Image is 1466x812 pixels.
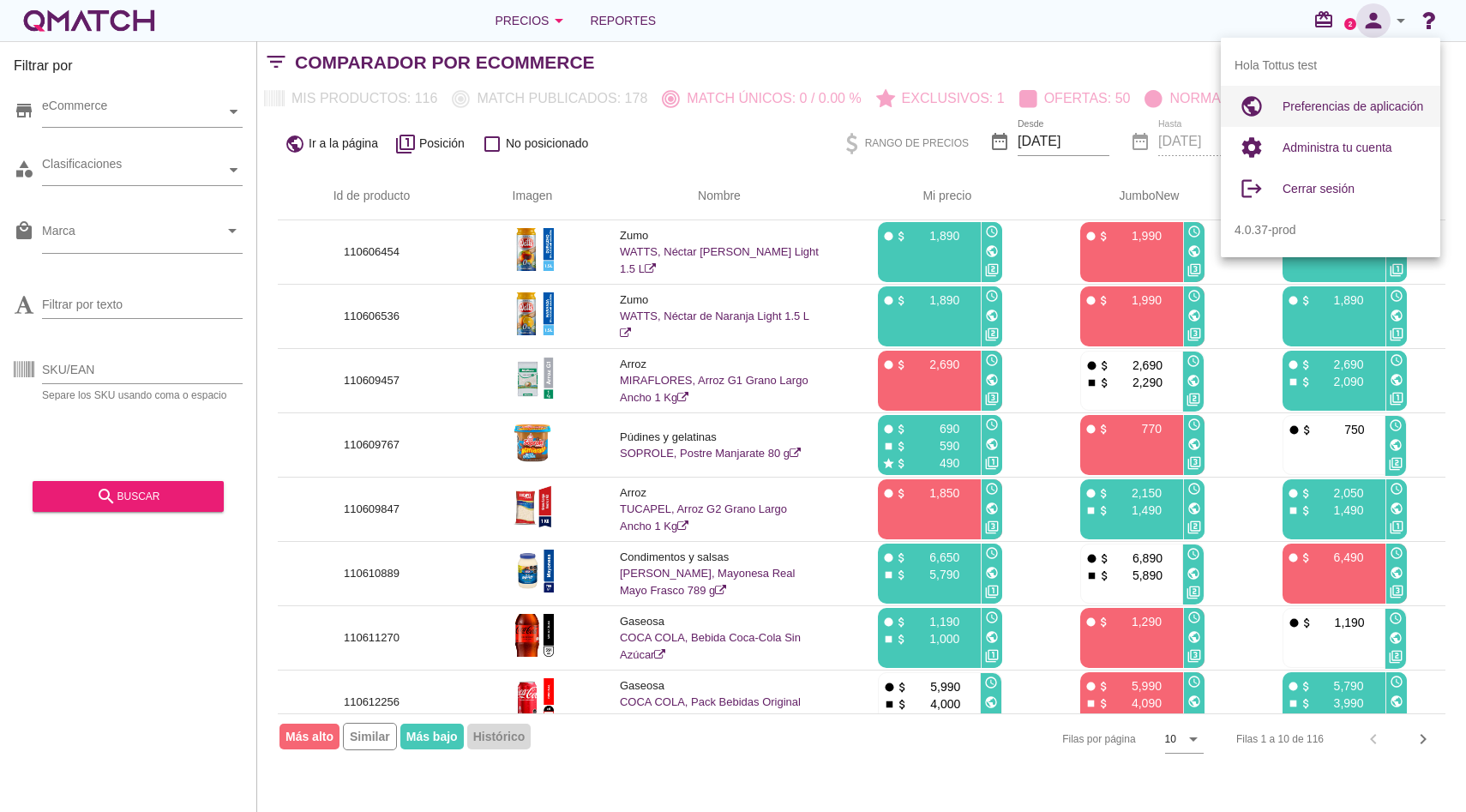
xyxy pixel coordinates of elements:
i: filter_1 [395,134,416,154]
i: stop [882,440,895,453]
a: TUCAPEL, Arroz G2 Grano Largo Ancho 1 Kg [620,502,787,532]
i: filter_1 [1390,263,1403,277]
p: Exclusivos: 1 [895,88,1005,109]
i: public [1187,567,1200,580]
i: attach_money [895,294,908,307]
p: Zumo [620,292,819,309]
i: access_time [1390,289,1403,303]
i: filter_3 [985,520,999,534]
i: filter_2 [1389,457,1403,471]
p: 2,050 [1313,484,1364,502]
span: Ir a la página [309,135,378,153]
i: attach_money [895,440,908,453]
p: 6,490 [1313,549,1364,566]
i: category [14,159,34,179]
i: date_range [989,131,1010,152]
i: fiber_manual_record [1287,551,1300,564]
i: attach_money [1300,294,1313,307]
i: attach_money [895,616,908,629]
i: public [1390,373,1403,387]
i: filter_2 [1187,520,1201,534]
p: 2,690 [1111,357,1163,374]
i: public [985,373,999,387]
i: access_time [985,418,999,431]
p: 3,990 [1313,695,1364,712]
i: public [985,437,999,451]
p: 6,650 [908,549,959,566]
i: fiber_manual_record [1084,616,1097,629]
th: Imagen: Not sorted. [466,172,599,220]
h2: Comparador por eCommerce [295,49,595,76]
i: attach_money [895,358,908,371]
p: 1,890 [1313,292,1364,309]
i: arrow_drop_down [1391,10,1411,31]
th: Mi precio: Not sorted. Activate to sort ascending. [839,172,1042,220]
i: access_time [985,546,999,560]
p: 490 [908,454,959,472]
p: Arroz [620,484,819,502]
span: Más alto [279,724,339,749]
i: public [1390,566,1403,580]
i: public [985,630,999,644]
i: fiber_manual_record [1084,294,1097,307]
i: public [1390,695,1403,708]
p: 1,490 [1110,502,1162,519]
p: 2,090 [1313,373,1364,390]
p: Zumo [620,227,819,244]
i: filter_2 [985,263,999,277]
button: Next page [1408,724,1439,755]
i: access_time [1187,482,1201,496]
img: 110606536_3.jpg [511,292,554,335]
i: attach_money [1097,294,1110,307]
p: Arroz [620,356,819,373]
p: Normal: 178 [1163,88,1259,109]
p: 590 [908,437,959,454]
i: attach_money [895,568,908,581]
a: COCA COLA, Pack Bebidas Original Lata 6 x 350 ml [620,695,801,725]
i: fiber_manual_record [1288,424,1301,436]
i: access_time [1390,546,1403,560]
i: fiber_manual_record [1287,680,1300,693]
i: public [1187,244,1201,258]
p: 4,000 [909,695,960,713]
p: 110609767 [298,436,445,454]
i: public [285,134,305,154]
i: redeem [1313,9,1341,30]
i: attach_money [895,423,908,436]
i: filter_1 [1390,328,1403,341]
i: access_time [985,225,999,238]
i: attach_money [1097,423,1110,436]
p: 5,990 [1110,677,1162,695]
span: Hola Tottus test [1235,57,1317,75]
input: Desde [1018,128,1109,155]
i: arrow_drop_down [222,220,243,241]
i: attach_money [1097,616,1110,629]
i: public [985,309,999,322]
a: Reportes [583,3,663,38]
i: fiber_manual_record [1085,552,1098,565]
p: 110611270 [298,629,445,647]
img: 110609457_3.jpg [511,357,554,400]
i: attach_money [1098,376,1111,389]
span: Cerrar sesión [1283,182,1355,195]
p: 5,890 [1111,567,1163,584]
i: access_time [985,289,999,303]
span: Histórico [467,724,532,749]
i: attach_money [1300,376,1313,388]
a: 2 [1344,18,1356,30]
div: Filas 1 a 10 de 116 [1236,731,1324,747]
p: Gaseosa [620,613,819,630]
button: Normal: 178 [1138,83,1266,114]
p: 110610889 [298,565,445,582]
p: 110606454 [298,244,445,261]
div: Precios [495,10,569,31]
i: attach_money [1097,697,1110,710]
i: public [1389,631,1403,645]
i: fiber_manual_record [1287,487,1300,500]
p: 110606536 [298,308,445,325]
i: public [1187,695,1201,708]
i: filter_1 [985,649,999,663]
i: fiber_manual_record [882,551,895,564]
i: attach_money [1300,504,1313,517]
a: white-qmatch-logo [21,3,158,38]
